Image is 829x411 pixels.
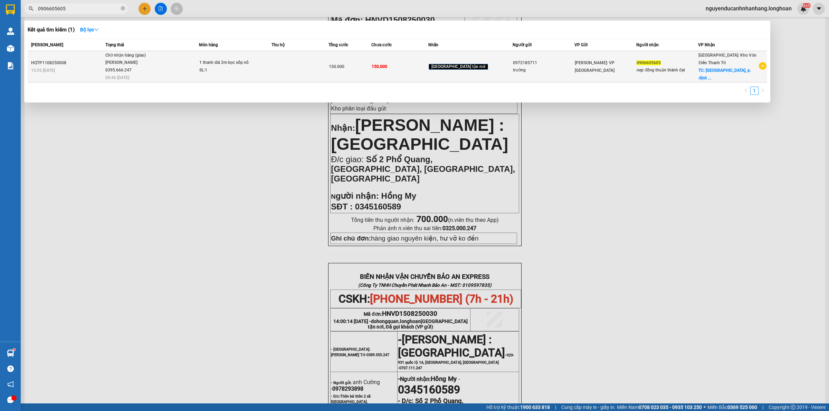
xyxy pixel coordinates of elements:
[744,88,748,92] span: left
[7,397,14,403] span: message
[371,42,392,47] span: Chưa cước
[3,15,53,27] span: [PHONE_NUMBER]
[31,59,103,67] div: HQTP1108250008
[574,42,588,47] span: VP Gửi
[742,87,750,95] button: left
[751,87,758,95] a: 1
[94,27,99,32] span: down
[637,67,698,74] div: nẹp đồng thuận thành đạt
[31,68,55,73] span: 15:55 [DATE]
[7,381,14,388] span: notification
[513,59,574,67] div: 0972185711
[75,24,104,35] button: Bộ lọcdown
[199,59,251,67] div: 1 thanh dài 2m bọc xốp nổ
[31,42,63,47] span: [PERSON_NAME]
[199,67,251,74] div: SL: 1
[46,3,137,12] strong: PHIẾU DÁN LÊN HÀNG
[121,6,125,10] span: close-circle
[199,42,218,47] span: Món hàng
[271,42,285,47] span: Thu hộ
[698,42,715,47] span: VP Nhận
[121,6,125,12] span: close-circle
[759,62,766,70] span: plus-circle
[761,88,765,92] span: right
[636,42,659,47] span: Người nhận
[105,42,124,47] span: Trạng thái
[7,350,14,357] img: warehouse-icon
[698,53,756,65] span: [GEOGRAPHIC_DATA]: Kho Văn Điển Thanh Trì
[80,27,99,32] strong: Bộ lọc
[28,26,75,33] h3: Kết quả tìm kiếm ( 1 )
[372,64,387,69] span: 150.000
[328,42,348,47] span: Tổng cước
[7,365,14,372] span: question-circle
[3,37,106,46] span: Mã đơn: HNVD1508250030
[3,48,43,53] span: 14:00:14 [DATE]
[759,87,767,95] button: right
[698,68,751,80] span: TC: [GEOGRAPHIC_DATA], p. định ...
[105,59,157,74] div: [PERSON_NAME] 0395.666.247
[575,60,614,73] span: [PERSON_NAME]: VP [GEOGRAPHIC_DATA]
[759,87,767,95] li: Next Page
[742,87,750,95] li: Previous Page
[38,5,120,12] input: Tìm tên, số ĐT hoặc mã đơn
[7,28,14,35] img: warehouse-icon
[750,87,759,95] li: 1
[428,42,438,47] span: Nhãn
[7,45,14,52] img: warehouse-icon
[329,64,344,69] span: 150.000
[105,52,157,59] div: Chờ nhận hàng (giao)
[60,15,127,27] span: CÔNG TY TNHH CHUYỂN PHÁT NHANH BẢO AN
[513,67,574,74] div: trường
[19,15,37,21] strong: CSKH:
[6,4,15,15] img: logo-vxr
[513,42,532,47] span: Người gửi
[29,6,34,11] span: search
[13,349,15,351] sup: 1
[7,62,14,69] img: solution-icon
[105,75,129,80] span: 00:46 [DATE]
[637,60,661,65] span: 0906605605
[429,64,488,70] span: [GEOGRAPHIC_DATA] tận nơi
